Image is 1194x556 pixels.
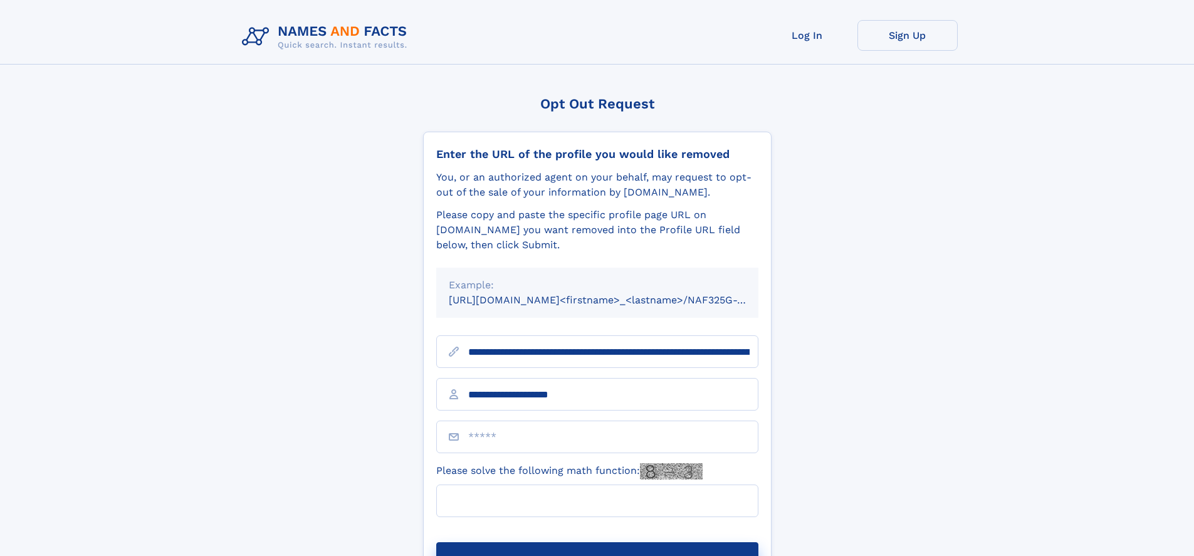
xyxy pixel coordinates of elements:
[436,463,703,480] label: Please solve the following math function:
[757,20,857,51] a: Log In
[436,147,758,161] div: Enter the URL of the profile you would like removed
[237,20,417,54] img: Logo Names and Facts
[449,278,746,293] div: Example:
[449,294,782,306] small: [URL][DOMAIN_NAME]<firstname>_<lastname>/NAF325G-xxxxxxxx
[436,170,758,200] div: You, or an authorized agent on your behalf, may request to opt-out of the sale of your informatio...
[423,96,772,112] div: Opt Out Request
[436,207,758,253] div: Please copy and paste the specific profile page URL on [DOMAIN_NAME] you want removed into the Pr...
[857,20,958,51] a: Sign Up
